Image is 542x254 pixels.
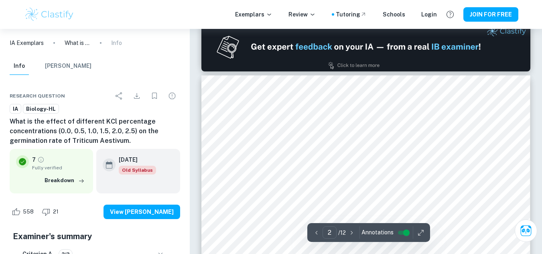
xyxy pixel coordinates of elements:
[18,208,38,216] span: 558
[515,219,537,242] button: Ask Clai
[146,88,162,104] div: Bookmark
[32,155,36,164] p: 7
[13,230,177,242] h5: Examiner's summary
[235,10,272,19] p: Exemplars
[10,39,44,47] a: IA Exemplars
[10,57,29,75] button: Info
[23,104,59,114] a: Biology-HL
[361,228,394,237] span: Annotations
[119,166,156,175] span: Old Syllabus
[10,104,21,114] a: IA
[43,175,87,187] button: Breakdown
[32,164,87,171] span: Fully verified
[65,39,90,47] p: What is the effect of different KCl percentage concentrations (0.0, 0.5, 1.0, 1.5, 2.0, 2.5) on t...
[40,205,63,218] div: Dislike
[49,208,63,216] span: 21
[119,166,156,175] div: Starting from the May 2025 session, the Biology IA requirements have changed. It's OK to refer to...
[23,105,59,113] span: Biology-HL
[421,10,437,19] a: Login
[111,39,122,47] p: Info
[164,88,180,104] div: Report issue
[463,7,518,22] button: JOIN FOR FREE
[443,8,457,21] button: Help and Feedback
[10,105,21,113] span: IA
[10,92,65,100] span: Research question
[383,10,405,19] a: Schools
[129,88,145,104] div: Download
[336,10,367,19] a: Tutoring
[288,10,316,19] p: Review
[104,205,180,219] button: View [PERSON_NAME]
[201,22,530,71] img: Ad
[24,6,75,22] img: Clastify logo
[45,57,91,75] button: [PERSON_NAME]
[111,88,127,104] div: Share
[37,156,45,163] a: Grade fully verified
[338,228,346,237] p: / 12
[10,205,38,218] div: Like
[119,155,150,164] h6: [DATE]
[10,117,180,146] h6: What is the effect of different KCl percentage concentrations (0.0, 0.5, 1.0, 1.5, 2.0, 2.5) on t...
